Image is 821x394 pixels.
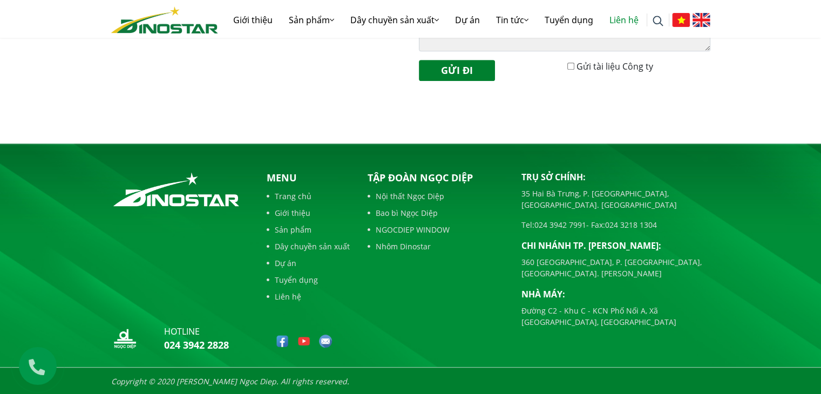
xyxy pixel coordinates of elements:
a: Dây chuyền sản xuất [267,241,350,252]
img: logo_footer [111,171,241,208]
img: logo [111,6,218,33]
a: Dự án [447,3,488,37]
a: Nội thất Ngọc Diệp [368,191,505,202]
img: search [653,16,663,26]
a: Bao bì Ngọc Diệp [368,207,505,219]
a: Giới thiệu [267,207,350,219]
p: Tập đoàn Ngọc Diệp [368,171,505,185]
a: Tuyển dụng [537,3,601,37]
a: Liên hệ [601,3,647,37]
button: Gửi đi [419,60,495,81]
img: Tiếng Việt [672,13,690,27]
p: Nhà máy: [521,288,710,301]
a: Dây chuyền sản xuất [342,3,447,37]
p: 360 [GEOGRAPHIC_DATA], P. [GEOGRAPHIC_DATA], [GEOGRAPHIC_DATA]. [PERSON_NAME] [521,256,710,279]
img: English [693,13,710,27]
a: 024 3942 2828 [164,338,229,351]
p: Chi nhánh TP. [PERSON_NAME]: [521,239,710,252]
p: Đường C2 - Khu C - KCN Phố Nối A, Xã [GEOGRAPHIC_DATA], [GEOGRAPHIC_DATA] [521,305,710,328]
a: Nhôm Dinostar [368,241,505,252]
a: Sản phẩm [281,3,342,37]
img: logo_nd_footer [111,325,138,352]
a: Dự án [267,257,350,269]
a: 024 3218 1304 [605,220,657,230]
p: Trụ sở chính: [521,171,710,184]
p: Menu [267,171,350,185]
i: Copyright © 2020 [PERSON_NAME] Ngoc Diep. All rights reserved. [111,376,349,386]
a: Sản phẩm [267,224,350,235]
p: hotline [164,325,229,338]
p: 35 Hai Bà Trưng, P. [GEOGRAPHIC_DATA], [GEOGRAPHIC_DATA]. [GEOGRAPHIC_DATA] [521,188,710,210]
a: Giới thiệu [225,3,281,37]
label: Gửi tài liệu Công ty [576,60,653,73]
a: NGOCDIEP WINDOW [368,224,505,235]
a: Liên hệ [267,291,350,302]
a: 024 3942 7991 [534,220,586,230]
a: Tin tức [488,3,537,37]
a: Trang chủ [267,191,350,202]
p: Tel: - Fax: [521,219,710,230]
a: Tuyển dụng [267,274,350,286]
